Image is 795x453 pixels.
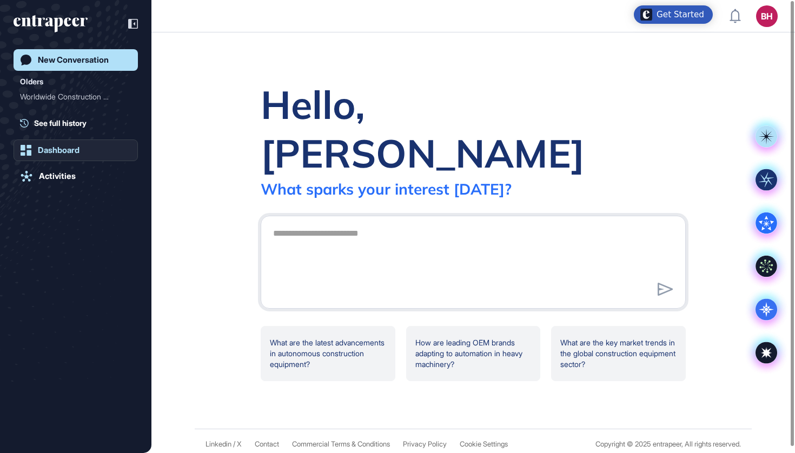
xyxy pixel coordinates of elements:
div: Get Started [657,9,704,20]
div: What sparks your interest [DATE]? [261,179,512,198]
div: Dashboard [38,145,79,155]
span: / [233,440,235,448]
a: Linkedin [206,440,231,448]
div: Olders [20,75,43,88]
div: Hello, [PERSON_NAME] [261,80,686,177]
div: How are leading OEM brands adapting to automation in heavy machinery? [406,326,541,381]
div: Worldwide Construction Eq... [20,88,123,105]
a: New Conversation [14,49,138,71]
div: Open Get Started checklist [634,5,713,24]
div: New Conversation [38,55,109,65]
span: See full history [34,117,87,129]
a: Commercial Terms & Conditions [292,440,390,448]
a: Cookie Settings [460,440,508,448]
span: Contact [255,440,279,448]
div: entrapeer-logo [14,15,88,32]
div: What are the latest advancements in autonomous construction equipment? [261,326,395,381]
a: See full history [20,117,138,129]
div: What are the key market trends in the global construction equipment sector? [551,326,686,381]
a: Privacy Policy [403,440,447,448]
a: X [237,440,242,448]
button: BH [756,5,778,27]
div: Worldwide Construction Equipment Overview: Machine Type, Market, Application, OEM Brand, 3-Year S... [20,88,131,105]
a: Activities [14,165,138,187]
div: Activities [39,171,76,181]
div: Copyright © 2025 entrapeer, All rights reserved. [595,440,741,448]
img: launcher-image-alternative-text [640,9,652,21]
a: Dashboard [14,139,138,161]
